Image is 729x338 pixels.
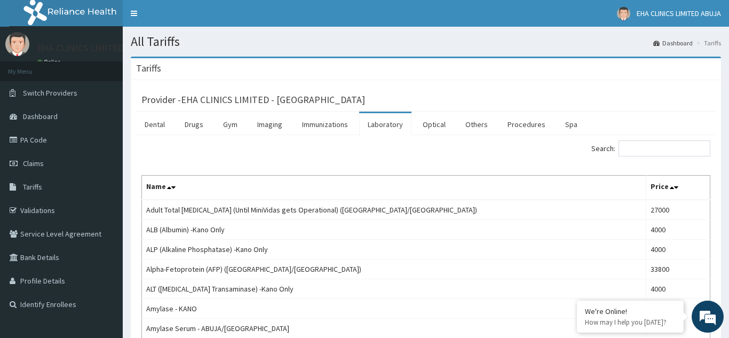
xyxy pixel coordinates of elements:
td: 4000 [646,220,710,240]
td: 4000 [646,240,710,260]
span: Claims [23,159,44,168]
span: Dashboard [23,112,58,121]
img: d_794563401_company_1708531726252_794563401 [20,53,43,80]
span: We're online! [62,101,147,209]
td: Amylase - KANO [142,299,646,319]
span: EHA CLINICS LIMITED ABUJA [637,9,721,18]
a: Drugs [176,113,212,136]
td: 4000 [646,279,710,299]
a: Others [457,113,496,136]
p: How may I help you today? [585,318,676,327]
a: Immunizations [294,113,356,136]
td: 12700 [646,299,710,319]
th: Name [142,176,646,200]
a: Gym [215,113,246,136]
td: 33800 [646,260,710,279]
p: EHA CLINICS LIMITED ABUJA [37,43,153,53]
img: User Image [617,7,630,20]
span: Switch Providers [23,88,77,98]
h3: Provider - EHA CLINICS LIMITED - [GEOGRAPHIC_DATA] [141,95,365,105]
h3: Tariffs [136,64,161,73]
div: Chat with us now [56,60,179,74]
a: Imaging [249,113,291,136]
textarea: Type your message and hit 'Enter' [5,225,203,262]
a: Online [37,58,63,66]
td: 27000 [646,200,710,220]
div: Minimize live chat window [175,5,201,31]
td: ALP (Alkaline Phosphatase) -Kano Only [142,240,646,260]
a: Optical [414,113,454,136]
td: ALT ([MEDICAL_DATA] Transaminase) -Kano Only [142,279,646,299]
a: Laboratory [359,113,411,136]
td: Alpha-Fetoprotein (AFP) ([GEOGRAPHIC_DATA]/[GEOGRAPHIC_DATA]) [142,260,646,279]
h1: All Tariffs [131,35,721,49]
li: Tariffs [694,38,721,48]
a: Procedures [499,113,554,136]
div: We're Online! [585,306,676,316]
td: Adult Total [MEDICAL_DATA] (Until MiniVidas gets Operational) ([GEOGRAPHIC_DATA]/[GEOGRAPHIC_DATA]) [142,200,646,220]
td: ALB (Albumin) -Kano Only [142,220,646,240]
input: Search: [619,140,710,156]
label: Search: [591,140,710,156]
span: Tariffs [23,182,42,192]
th: Price [646,176,710,200]
a: Dental [136,113,173,136]
a: Spa [557,113,586,136]
img: User Image [5,32,29,56]
a: Dashboard [653,38,693,48]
